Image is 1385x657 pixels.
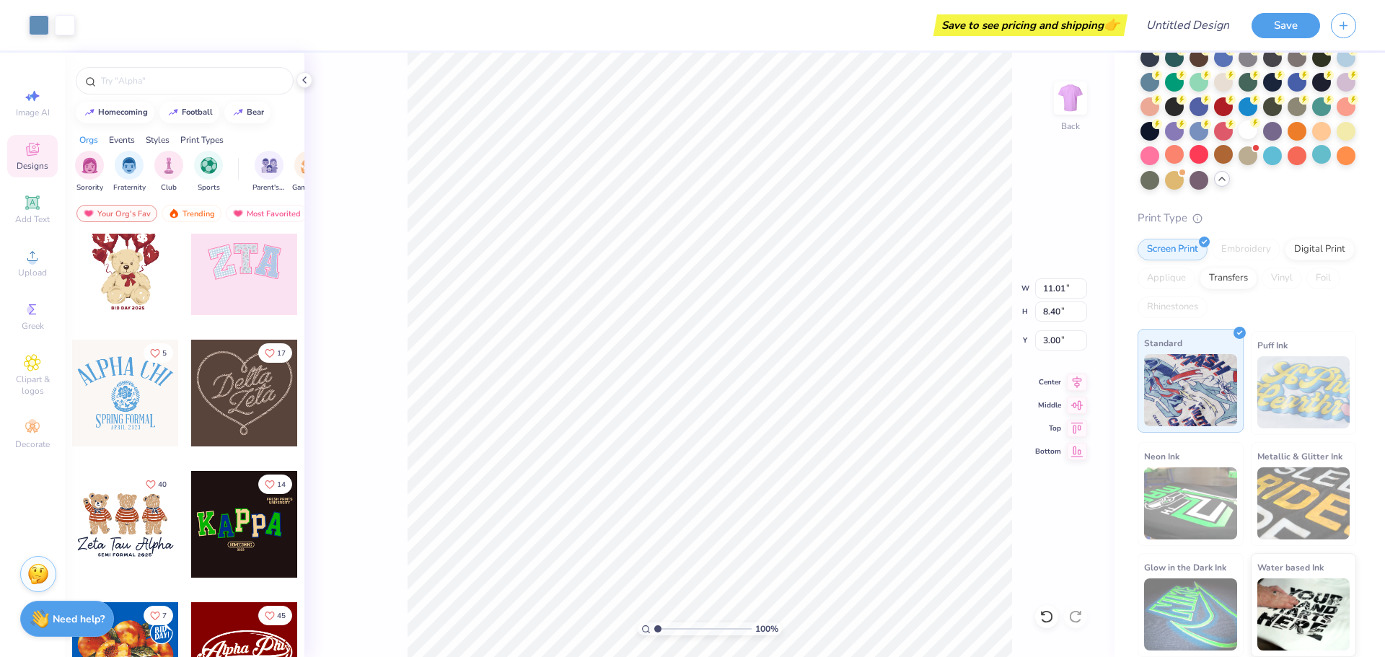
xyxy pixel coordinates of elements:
span: Parent's Weekend [252,182,286,193]
div: Vinyl [1262,268,1302,289]
div: Rhinestones [1138,296,1208,318]
img: Sorority Image [82,157,98,174]
div: Styles [146,133,170,146]
button: bear [224,102,271,123]
div: homecoming [98,108,148,116]
button: Like [144,343,173,363]
div: filter for Game Day [292,151,325,193]
button: filter button [194,151,223,193]
div: Screen Print [1138,239,1208,260]
div: Applique [1138,268,1195,289]
img: most_fav.gif [83,208,94,219]
span: Metallic & Glitter Ink [1257,449,1342,464]
span: Decorate [15,438,50,450]
button: filter button [252,151,286,193]
div: filter for Sorority [75,151,104,193]
div: Back [1061,120,1080,133]
div: filter for Club [154,151,183,193]
span: Puff Ink [1257,338,1288,353]
div: Digital Print [1285,239,1355,260]
div: bear [247,108,264,116]
img: Fraternity Image [121,157,137,174]
button: Like [258,343,292,363]
span: Club [161,182,177,193]
button: Like [258,475,292,494]
div: Events [109,133,135,146]
span: Designs [17,160,48,172]
button: football [159,102,219,123]
div: Foil [1306,268,1340,289]
span: Clipart & logos [7,374,58,397]
img: Parent's Weekend Image [261,157,278,174]
img: trend_line.gif [167,108,179,117]
img: trend_line.gif [84,108,95,117]
img: Neon Ink [1144,467,1237,539]
div: Most Favorited [226,205,307,222]
button: Save [1252,13,1320,38]
button: filter button [113,151,146,193]
span: 14 [277,481,286,488]
span: 40 [158,481,167,488]
img: Back [1056,84,1085,113]
div: Your Org's Fav [76,205,157,222]
span: Standard [1144,335,1182,350]
span: Add Text [15,213,50,225]
span: Game Day [292,182,325,193]
span: Top [1035,423,1061,433]
span: Neon Ink [1144,449,1179,464]
span: Fraternity [113,182,146,193]
img: Standard [1144,354,1237,426]
img: Glow in the Dark Ink [1144,578,1237,651]
span: Middle [1035,400,1061,410]
span: Bottom [1035,446,1061,457]
div: Save to see pricing and shipping [937,14,1124,36]
div: Print Types [180,133,224,146]
button: filter button [292,151,325,193]
span: 5 [162,350,167,357]
div: Orgs [79,133,98,146]
strong: Need help? [53,612,105,626]
img: trend_line.gif [232,108,244,117]
span: 👉 [1104,16,1120,33]
div: Transfers [1200,268,1257,289]
button: Like [258,606,292,625]
span: Image AI [16,107,50,118]
span: 45 [277,612,286,619]
img: Water based Ink [1257,578,1350,651]
div: Embroidery [1212,239,1280,260]
span: 17 [277,350,286,357]
span: 7 [162,612,167,619]
div: Trending [162,205,221,222]
span: Sports [198,182,220,193]
span: Glow in the Dark Ink [1144,560,1226,575]
button: Like [139,475,173,494]
button: Like [144,606,173,625]
button: homecoming [76,102,154,123]
input: Try "Alpha" [100,74,284,88]
div: filter for Sports [194,151,223,193]
input: Untitled Design [1135,11,1241,40]
span: Water based Ink [1257,560,1324,575]
img: Metallic & Glitter Ink [1257,467,1350,539]
button: filter button [75,151,104,193]
button: filter button [154,151,183,193]
div: filter for Fraternity [113,151,146,193]
img: most_fav.gif [232,208,244,219]
img: Puff Ink [1257,356,1350,428]
div: Print Type [1138,210,1356,226]
img: Club Image [161,157,177,174]
div: filter for Parent's Weekend [252,151,286,193]
span: Center [1035,377,1061,387]
span: Sorority [76,182,103,193]
img: trending.gif [168,208,180,219]
span: Greek [22,320,44,332]
span: Upload [18,267,47,278]
img: Game Day Image [301,157,317,174]
span: 100 % [755,622,778,635]
img: Sports Image [201,157,217,174]
div: football [182,108,213,116]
